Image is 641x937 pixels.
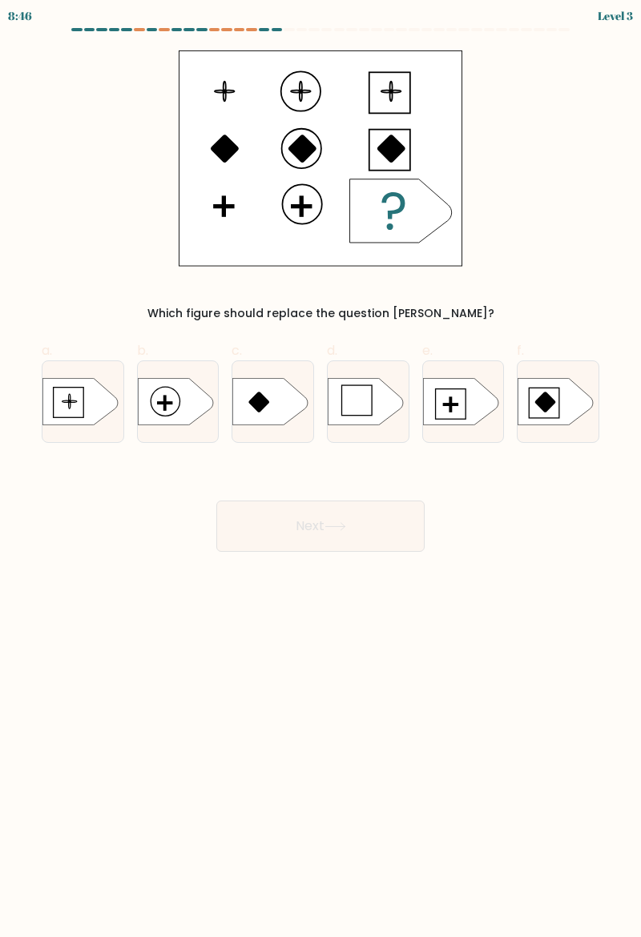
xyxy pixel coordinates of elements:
[8,7,32,24] div: 8:46
[216,501,425,552] button: Next
[422,341,433,360] span: e.
[137,341,148,360] span: b.
[327,341,337,360] span: d.
[598,7,633,24] div: Level 3
[517,341,524,360] span: f.
[51,305,590,322] div: Which figure should replace the question [PERSON_NAME]?
[42,341,52,360] span: a.
[232,341,242,360] span: c.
